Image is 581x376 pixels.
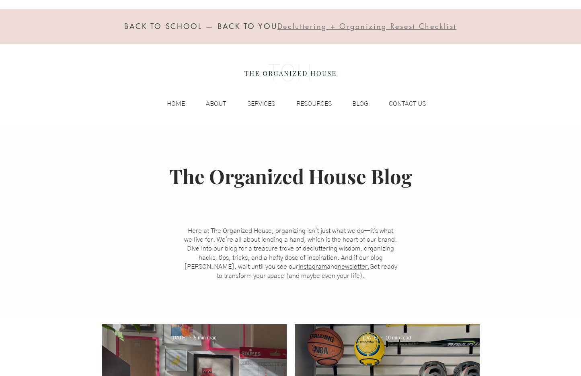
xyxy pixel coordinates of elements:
[150,98,189,110] a: HOME
[230,98,279,110] a: SERVICES
[348,98,372,110] p: BLOG
[202,98,230,110] p: ABOUT
[171,335,187,341] span: Mar 14
[292,98,336,110] p: RESOURCES
[169,163,412,189] span: The Organized House Blog
[194,335,217,341] span: 5 min read
[385,98,430,110] p: CONTACT US
[336,98,372,110] a: BLOG
[163,98,189,110] p: HOME
[298,263,327,270] a: Instagram
[372,98,430,110] a: CONTACT US
[277,21,456,31] span: Decluttering + Organizing Resest Checklist
[189,98,230,110] a: ABOUT
[184,228,397,279] span: Here at The Organized House, organizing isn't just what we do—it's what we live for. We're all ab...
[150,98,430,110] nav: Site
[338,263,370,270] a: newsletter.
[279,98,336,110] a: RESOURCES
[386,335,411,341] span: 10 min read
[241,57,339,89] img: the organized house
[124,21,277,31] span: BACK TO SCHOOL — BACK TO YOU
[243,98,279,110] p: SERVICES
[363,335,378,341] span: Feb 10
[277,23,456,31] a: Decluttering + Organizing Resest Checklist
